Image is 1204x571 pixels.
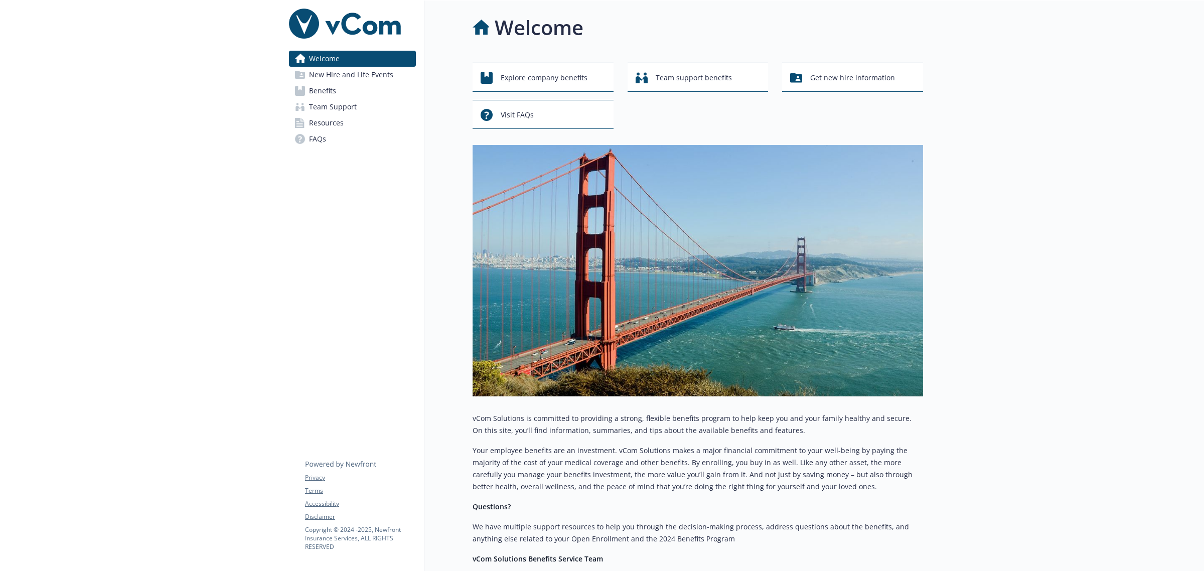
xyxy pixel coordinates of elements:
[656,68,732,87] span: Team support benefits
[473,554,603,563] strong: vCom Solutions Benefits Service Team
[473,100,614,129] button: Visit FAQs
[782,63,923,92] button: Get new hire information
[305,499,415,508] a: Accessibility
[473,502,511,511] strong: Questions?
[473,63,614,92] button: Explore company benefits
[309,131,326,147] span: FAQs
[495,13,583,43] h1: Welcome
[289,115,416,131] a: Resources
[289,83,416,99] a: Benefits
[289,51,416,67] a: Welcome
[305,473,415,482] a: Privacy
[501,105,534,124] span: Visit FAQs
[305,525,415,551] p: Copyright © 2024 - 2025 , Newfront Insurance Services, ALL RIGHTS RESERVED
[305,486,415,495] a: Terms
[309,67,393,83] span: New Hire and Life Events
[305,512,415,521] a: Disclaimer
[810,68,895,87] span: Get new hire information
[289,99,416,115] a: Team Support
[309,51,340,67] span: Welcome
[309,83,336,99] span: Benefits
[628,63,769,92] button: Team support benefits
[289,131,416,147] a: FAQs
[473,145,923,396] img: overview page banner
[309,115,344,131] span: Resources
[473,445,923,493] p: Your employee benefits are an investment. vCom Solutions makes a major financial commitment to yo...
[473,521,923,545] p: We have multiple support resources to help you through the decision-making process, address quest...
[473,412,923,437] p: vCom Solutions is committed to providing a strong, flexible benefits program to help keep you and...
[289,67,416,83] a: New Hire and Life Events
[501,68,587,87] span: Explore company benefits
[309,99,357,115] span: Team Support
